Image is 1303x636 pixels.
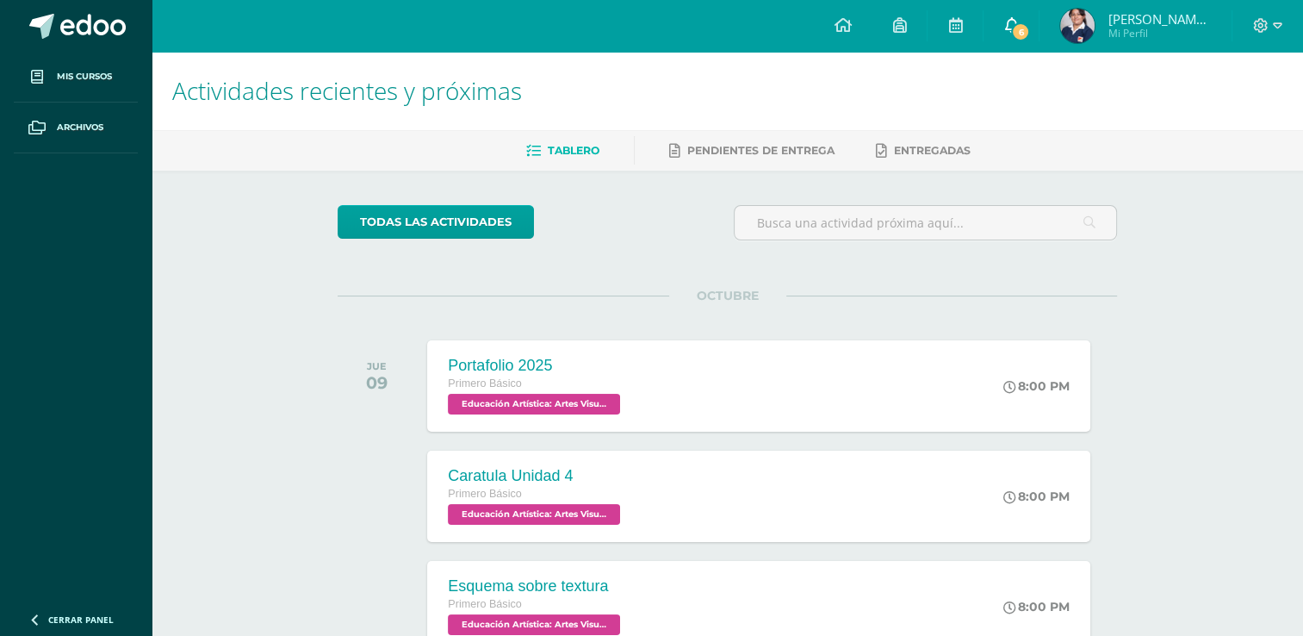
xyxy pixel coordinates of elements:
[1003,489,1070,504] div: 8:00 PM
[548,144,599,157] span: Tablero
[48,614,114,626] span: Cerrar panel
[57,70,112,84] span: Mis cursos
[1108,10,1211,28] span: [PERSON_NAME][DATE]
[448,377,521,390] span: Primero Básico
[894,144,971,157] span: Entregadas
[172,74,522,107] span: Actividades recientes y próximas
[735,206,1116,240] input: Busca una actividad próxima aquí...
[1003,378,1070,394] div: 8:00 PM
[669,137,835,165] a: Pendientes de entrega
[366,360,388,372] div: JUE
[448,467,624,485] div: Caratula Unidad 4
[526,137,599,165] a: Tablero
[876,137,971,165] a: Entregadas
[687,144,835,157] span: Pendientes de entrega
[57,121,103,134] span: Archivos
[448,488,521,500] span: Primero Básico
[448,577,624,595] div: Esquema sobre textura
[1011,22,1030,41] span: 6
[1108,26,1211,41] span: Mi Perfil
[1003,599,1070,614] div: 8:00 PM
[448,394,620,415] span: Educación Artística: Artes Visuales 'B'
[448,598,521,610] span: Primero Básico
[14,103,138,153] a: Archivos
[338,205,534,239] a: todas las Actividades
[14,52,138,103] a: Mis cursos
[1060,9,1095,43] img: 3a8288d71975d5b7b4c6105e674398d8.png
[448,614,620,635] span: Educación Artística: Artes Visuales 'B'
[669,288,786,303] span: OCTUBRE
[448,504,620,525] span: Educación Artística: Artes Visuales 'B'
[366,372,388,393] div: 09
[448,357,624,375] div: Portafolio 2025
